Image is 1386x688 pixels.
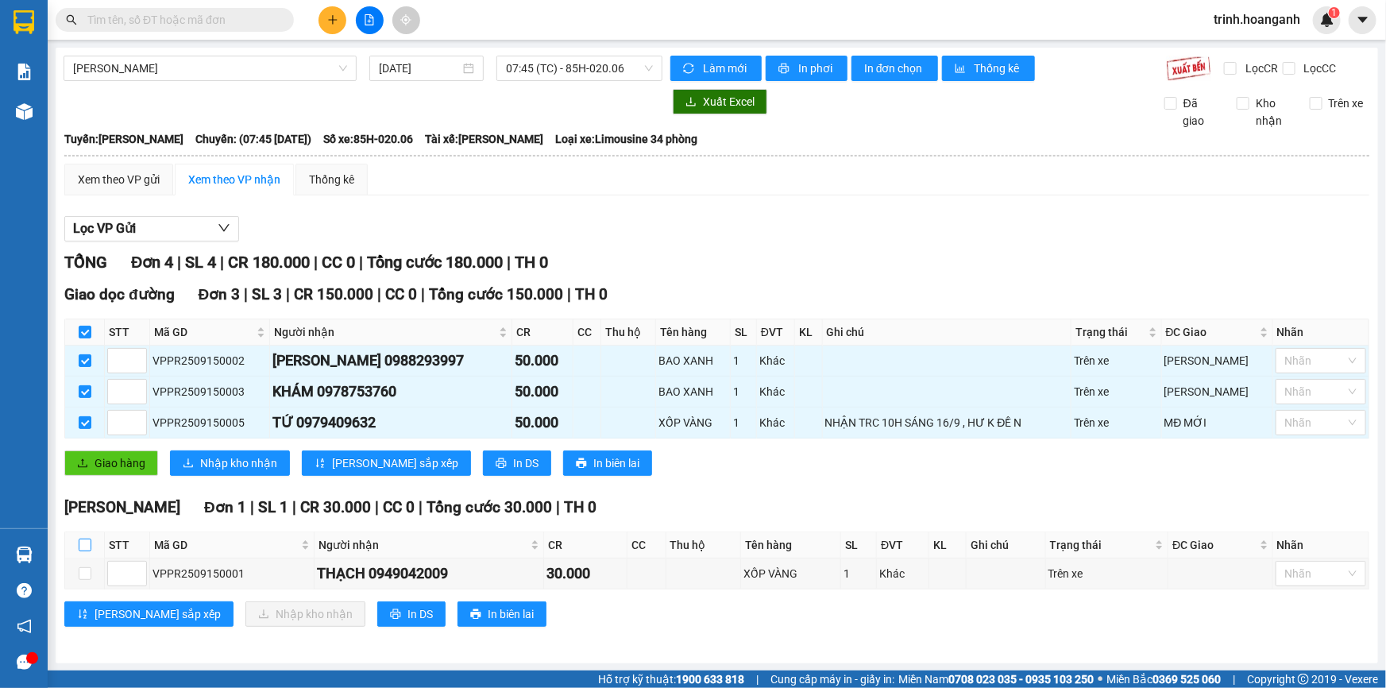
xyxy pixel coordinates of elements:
button: printerIn DS [483,450,551,476]
span: Loại xe: Limousine 34 phòng [555,130,697,148]
button: plus [319,6,346,34]
span: | [421,285,425,303]
td: VPPR2509150003 [150,377,270,408]
span: copyright [1298,674,1309,685]
div: [PERSON_NAME] 0988293997 [272,350,509,372]
img: warehouse-icon [16,547,33,563]
span: download [685,96,697,109]
span: question-circle [17,583,32,598]
button: In đơn chọn [851,56,938,81]
div: 30.000 [546,562,624,585]
div: VPPR2509150005 [152,414,267,431]
span: | [244,285,248,303]
th: CC [573,319,602,346]
span: In DS [407,605,433,623]
span: SL 1 [258,498,288,516]
button: printerIn DS [377,601,446,627]
span: printer [390,609,401,621]
span: | [419,498,423,516]
span: ĐC Giao [1166,323,1257,341]
span: [PERSON_NAME] [64,498,180,516]
div: TỨ 0979409632 [272,412,509,434]
span: aim [400,14,411,25]
span: TH 0 [515,253,548,272]
span: file-add [364,14,375,25]
span: Số xe: 85H-020.06 [323,130,413,148]
span: caret-down [1356,13,1370,27]
button: bar-chartThống kê [942,56,1035,81]
span: | [567,285,571,303]
th: STT [105,319,150,346]
span: sync [683,63,697,75]
span: In phơi [798,60,835,77]
span: Thống kê [975,60,1022,77]
button: uploadGiao hàng [64,450,158,476]
span: Miền Bắc [1106,671,1221,688]
th: SL [731,319,757,346]
b: Tuyến: [PERSON_NAME] [64,133,183,145]
img: warehouse-icon [16,103,33,120]
img: solution-icon [16,64,33,80]
span: Lọc CC [1298,60,1339,77]
div: XỐP VÀNG [743,565,838,582]
span: | [507,253,511,272]
span: In DS [513,454,539,472]
td: VPPR2509150002 [150,346,270,377]
span: Mã GD [154,323,253,341]
span: CC 0 [383,498,415,516]
button: syncLàm mới [670,56,762,81]
span: Đã giao [1177,95,1225,129]
button: downloadXuất Excel [673,89,767,114]
th: STT [105,532,150,559]
button: printerIn biên lai [457,601,546,627]
span: Chuyến: (07:45 [DATE]) [195,130,311,148]
div: Thống kê [309,171,354,188]
span: upload [77,458,88,470]
span: Đơn 1 [204,498,246,516]
div: Khác [759,352,792,369]
img: logo-vxr [14,10,34,34]
div: NHẬN TRC 10H SÁNG 16/9 , HƯ K ĐỀ N [825,414,1069,431]
span: trinh.hoanganh [1201,10,1313,29]
span: SL 4 [185,253,216,272]
div: Nhãn [1277,536,1365,554]
th: Ghi chú [967,532,1045,559]
div: 1 [733,352,754,369]
span: 1 [1331,7,1337,18]
span: CC 0 [385,285,417,303]
span: Nhập kho nhận [200,454,277,472]
sup: 1 [1329,7,1340,18]
span: | [177,253,181,272]
span: Trạng thái [1075,323,1145,341]
span: Tổng cước 180.000 [367,253,503,272]
span: download [183,458,194,470]
span: Tổng cước 150.000 [429,285,563,303]
div: Trên xe [1074,383,1158,400]
span: Kho nhận [1249,95,1297,129]
span: Tài xế: [PERSON_NAME] [425,130,543,148]
span: ⚪️ [1098,676,1102,682]
div: Trên xe [1074,352,1158,369]
button: printerIn biên lai [563,450,652,476]
div: 1 [733,383,754,400]
span: printer [576,458,587,470]
div: Trên xe [1048,565,1166,582]
span: Trạng thái [1050,536,1152,554]
span: Làm mới [703,60,749,77]
span: Xuất Excel [703,93,755,110]
span: | [220,253,224,272]
span: Đơn 4 [131,253,173,272]
span: Giao hàng [95,454,145,472]
span: TỔNG [64,253,107,272]
span: | [292,498,296,516]
th: KL [929,532,967,559]
span: ĐC Giao [1172,536,1256,554]
span: Người nhận [319,536,527,554]
div: 1 [733,414,754,431]
span: TH 0 [575,285,608,303]
span: CR 30.000 [300,498,371,516]
span: | [556,498,560,516]
td: VPPR2509150001 [150,559,315,589]
span: printer [778,63,792,75]
div: Nhãn [1277,323,1365,341]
